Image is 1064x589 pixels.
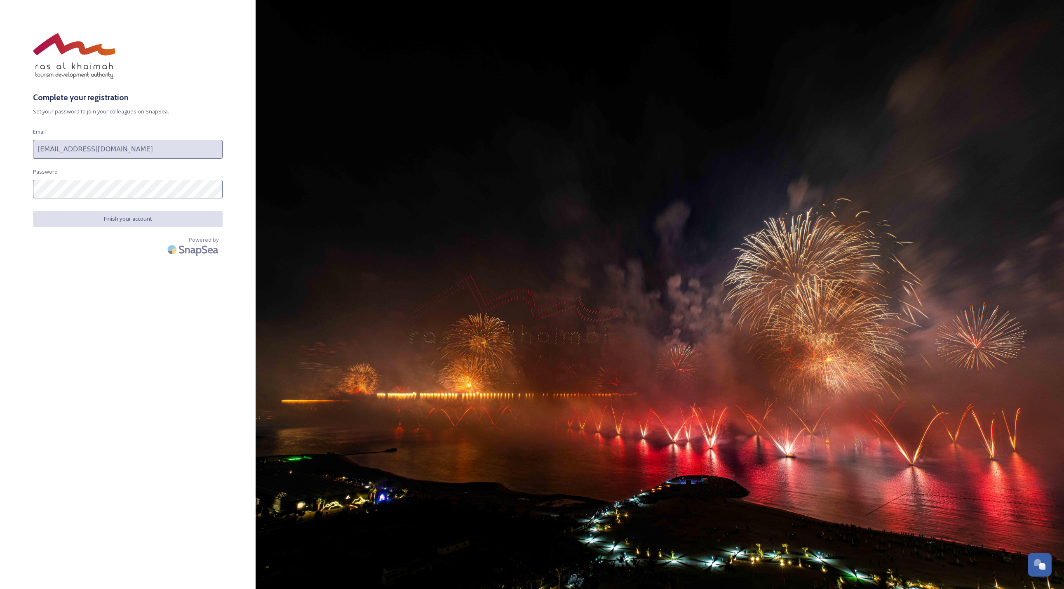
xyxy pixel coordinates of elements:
[33,92,223,104] h3: Complete your registration
[33,33,115,79] img: raktda_eng_new-stacked-logo_rgb.png
[1028,553,1052,577] button: Open Chat
[189,236,218,244] span: Powered by
[33,211,223,227] button: Finish your account
[165,240,223,259] img: SnapSea Logo
[33,168,58,176] span: Password
[33,108,223,115] span: Set your password to join your colleagues on SnapSea.
[33,128,46,136] span: Email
